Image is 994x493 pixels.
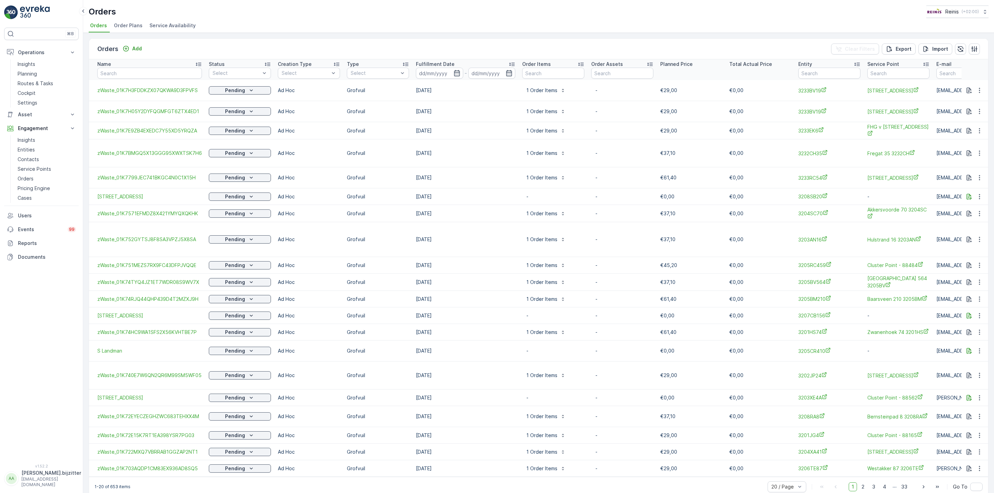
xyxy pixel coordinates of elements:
a: Kantelenweg 54 3233RC [867,174,929,181]
p: 1 Order Items [526,296,557,303]
p: Pending [225,127,245,134]
p: Order Items [522,61,551,68]
p: Type [347,61,359,68]
a: 3203XE4A [798,394,860,401]
p: 1 Order Items [526,432,557,439]
img: logo [4,6,18,19]
p: Order Assets [591,61,623,68]
p: Name [97,61,111,68]
a: Baarsveen 210 3205BM [867,295,929,303]
button: 1 Order Items [522,446,570,457]
p: Contacts [18,156,39,163]
a: 3207CB156 [798,312,860,319]
span: zWaste_01K7E9ZB4EXEDC7Y55XD5YRQZA [97,127,202,134]
p: ... [893,482,897,491]
p: Entity [798,61,812,68]
td: [DATE] [412,307,519,324]
a: zWaste_01K703AQDP1CM83EX936AD8SQ5 [97,465,202,472]
p: - [465,69,467,77]
a: Events99 [4,223,79,236]
span: 3233BV19 [798,108,860,115]
a: 3203AN16 [798,236,860,243]
span: [STREET_ADDRESS] [867,174,929,181]
td: [DATE] [412,427,519,444]
button: 1 Order Items [522,327,570,338]
p: 1 Order Items [526,372,557,379]
p: Pending [225,465,245,472]
a: zWaste_01K7799JEC741BKGC4N0C1X15H [97,174,202,181]
a: Akkersvoorde 70 3204SC [867,206,929,220]
button: Asset [4,108,79,121]
p: Insights [18,61,35,68]
button: Pending [209,347,271,355]
button: 1 Order Items [522,294,570,305]
span: zWaste_01K72EYECZEGHZWC683TEHXX4M [97,413,202,420]
p: Pending [225,108,245,115]
button: 1 Order Items [522,208,570,219]
span: [GEOGRAPHIC_DATA] 564 3205BV [867,275,929,289]
p: 1 Order Items [526,448,557,455]
a: Insights [15,135,79,145]
p: ( +02:00 ) [962,9,979,14]
a: zWaste_01K7571EFMDZ8X421YMYQXQKHK [97,210,202,217]
a: 3201JG4 [798,432,860,439]
span: 3202JP24 [798,372,860,379]
button: Pending [209,235,271,244]
span: 3205BV564 [798,278,860,286]
span: 3205CR410 [798,347,860,355]
button: 1 Order Items [522,260,570,271]
td: [DATE] [412,101,519,122]
span: [STREET_ADDRESS] [97,312,202,319]
button: 1 Order Items [522,148,570,159]
a: Routes & Tasks [15,79,79,88]
button: 1 Order Items [522,106,570,117]
a: donaulaan 156 [97,312,202,319]
a: Contacts [15,155,79,164]
p: Orders [97,44,118,54]
a: 3208RA8 [798,413,860,420]
a: 3232CH35 [798,150,860,157]
p: 1 Order Items [526,210,557,217]
td: [DATE] [412,167,519,188]
a: Planning [15,69,79,79]
button: Pending [209,371,271,379]
p: Grofvuil [347,87,409,94]
button: Pending [209,295,271,303]
p: 1 Order Items [526,329,557,336]
span: 3204XA41 [798,448,860,455]
button: Pending [209,86,271,95]
p: Settings [18,99,37,106]
a: zWaste_01K751MEZS7RX9FC43DFPJVQQE [97,262,202,269]
td: [DATE] [412,444,519,460]
p: Status [209,61,225,68]
img: logo_light-DOdMpM7g.png [20,6,50,19]
button: 1 Order Items [522,277,570,288]
button: Pending [209,261,271,269]
button: Pending [209,328,271,336]
td: [DATE] [412,139,519,167]
p: 1 Order Items [526,150,557,157]
a: Documents [4,250,79,264]
p: Users [18,212,76,219]
span: S Landman [97,347,202,354]
span: Cluster Point - 88562 [867,394,929,401]
a: zWaste_01K7BMGQ5X13GGG95XWXTSK7H6 [97,150,202,157]
a: 3233RC54 [798,174,860,181]
button: 1 Order Items [522,172,570,183]
a: zWaste_01K74HC9WA1SFS2X56KVHTBE7P [97,329,202,336]
input: Search [591,68,653,79]
p: E-mail [936,61,952,68]
p: 1 Order Items [526,108,557,115]
a: 3205BM210 [798,295,860,303]
a: zWaste_01K74TYQ4JZ1ET7WDR08S9WV7X [97,279,202,286]
a: Cockpit [15,88,79,98]
span: zWaste_01K722MXQ7VBRRAB1GGZAP2NT1 [97,448,202,455]
a: Cluster Point - 88484 [867,262,929,269]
